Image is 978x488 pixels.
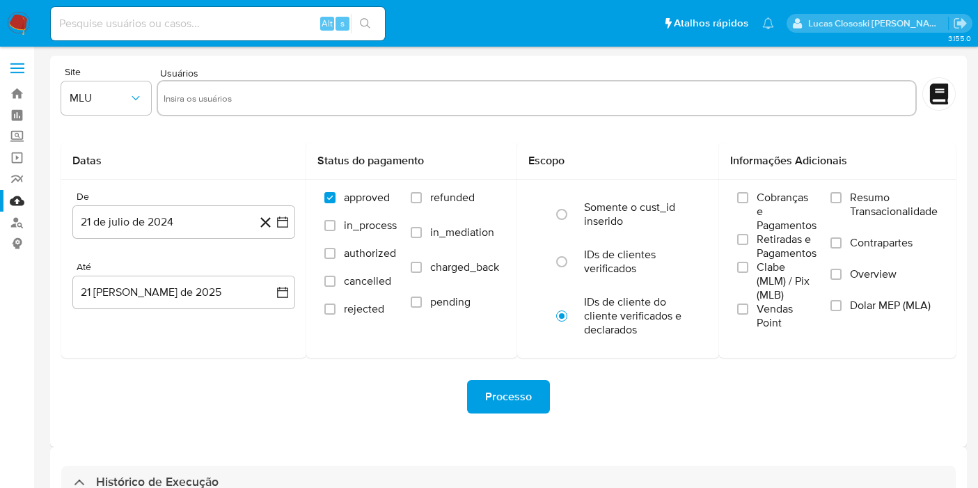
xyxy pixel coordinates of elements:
p: lucas.clososki@mercadolivre.com [808,17,949,30]
a: Notificações [762,17,774,29]
span: Atalhos rápidos [674,16,748,31]
span: s [340,17,345,30]
button: search-icon [351,14,379,33]
input: Pesquise usuários ou casos... [51,15,385,33]
a: Sair [953,16,968,31]
span: Alt [322,17,333,30]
